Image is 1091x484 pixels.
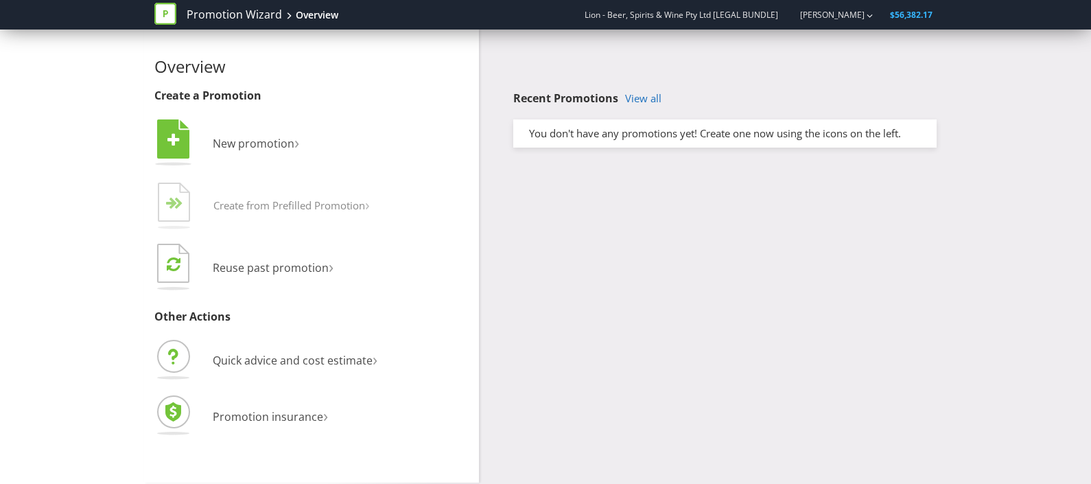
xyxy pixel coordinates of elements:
[625,93,661,104] a: View all
[786,9,865,21] a: [PERSON_NAME]
[323,404,328,426] span: ›
[329,255,333,277] span: ›
[174,197,183,210] tspan: 
[296,8,338,22] div: Overview
[154,179,371,234] button: Create from Prefilled Promotion›
[154,353,377,368] a: Quick advice and cost estimate›
[513,91,618,106] span: Recent Promotions
[154,311,469,323] h3: Other Actions
[585,9,778,21] span: Lion - Beer, Spirits & Wine Pty Ltd [LEGAL BUNDLE]
[519,126,931,141] div: You don't have any promotions yet! Create one now using the icons on the left.
[890,9,932,21] span: $56,382.17
[373,347,377,370] span: ›
[167,256,180,272] tspan: 
[213,409,323,424] span: Promotion insurance
[167,132,180,148] tspan: 
[365,194,370,215] span: ›
[213,353,373,368] span: Quick advice and cost estimate
[213,260,329,275] span: Reuse past promotion
[154,409,328,424] a: Promotion insurance›
[154,90,469,102] h3: Create a Promotion
[187,7,282,23] a: Promotion Wizard
[294,130,299,153] span: ›
[154,58,469,76] h2: Overview
[213,198,365,212] span: Create from Prefilled Promotion
[213,136,294,151] span: New promotion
